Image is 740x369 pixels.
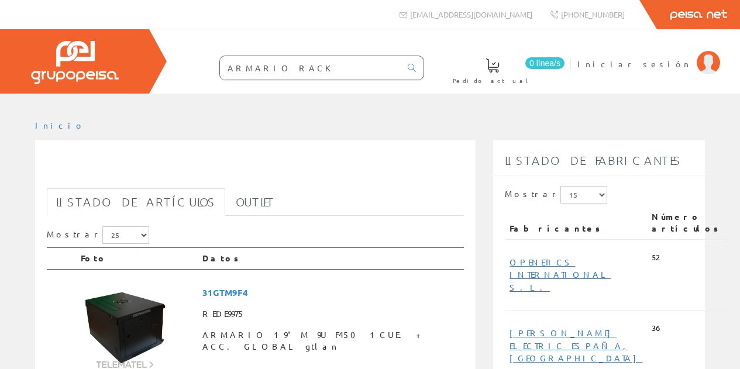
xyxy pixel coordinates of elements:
img: Grupo Peisa [31,41,119,84]
span: 52 [652,252,660,263]
label: Mostrar [47,226,149,244]
select: Mostrar [560,186,607,204]
span: Pedido actual [453,75,532,87]
span: ARMARIO 19" M 9U F450 1CUE. + ACC. GLOBAL gtlan [202,325,459,357]
a: Outlet [226,188,284,216]
label: Mostrar [505,186,607,204]
span: [EMAIL_ADDRESS][DOMAIN_NAME] [410,9,532,19]
th: Fabricantes [505,206,647,239]
span: Listado de fabricantes [505,153,682,167]
th: Número artículos [647,206,727,239]
th: Foto [76,247,198,270]
a: Listado de artículos [47,188,225,216]
span: 0 línea/s [525,57,565,69]
a: Iniciar sesión [577,49,720,60]
span: 31GTM9F4 [202,282,459,304]
span: REDE9975 [202,304,459,325]
a: [PERSON_NAME] ELECTRIC ESPAÑA, [GEOGRAPHIC_DATA] [510,327,642,363]
th: Datos [198,247,464,270]
input: Buscar ... [220,56,401,80]
select: Mostrar [102,226,149,244]
h1: ARMARIO RACK [47,159,464,182]
span: [PHONE_NUMBER] [561,9,625,19]
a: OPENETICS INTERNATIONAL S.L. [510,257,611,292]
span: 36 [652,323,660,334]
span: Iniciar sesión [577,58,691,70]
a: Inicio [35,120,85,130]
